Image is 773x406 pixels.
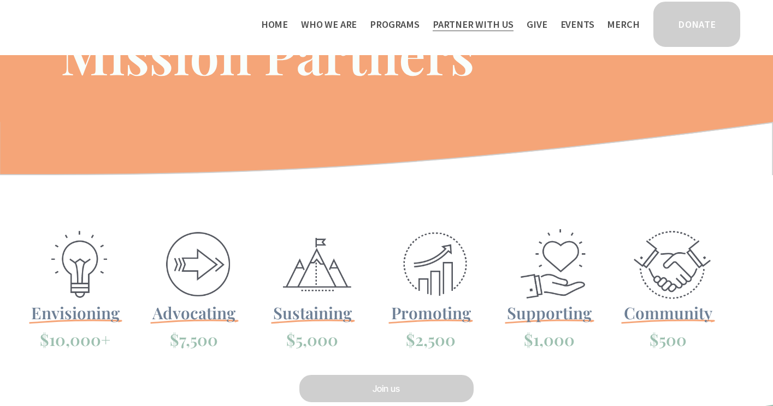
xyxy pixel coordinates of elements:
span: Community [624,302,712,323]
span: $10,000+ [40,329,110,350]
span: $5,000 [286,329,338,350]
span: $1,000 [524,329,575,350]
a: Join us [298,373,475,404]
span: $500 [650,329,687,350]
span: Envisioning [31,302,120,323]
span: Programs [370,16,420,32]
span: $2,500 [406,329,456,350]
a: Home [261,15,288,33]
a: Give [527,15,547,33]
span: $7,500 [170,329,218,350]
span: Sustaining [273,302,352,323]
a: folder dropdown [370,15,420,33]
span: Who We Are [301,16,357,32]
a: folder dropdown [433,15,514,33]
span: Supporting [507,302,592,323]
span: Partner With Us [433,16,514,32]
a: folder dropdown [301,15,357,33]
a: Merch [607,15,639,33]
span: Promoting [391,302,471,323]
span: Advocating [152,302,235,323]
a: Events [560,15,594,33]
